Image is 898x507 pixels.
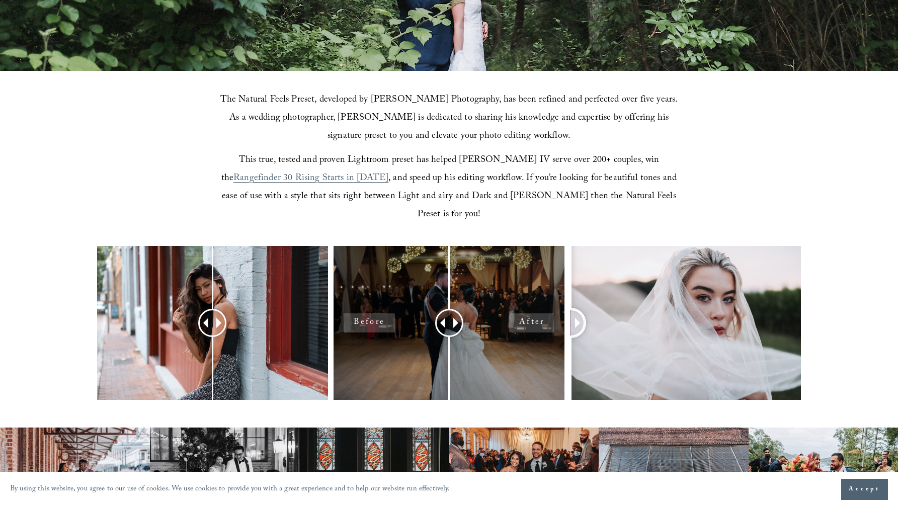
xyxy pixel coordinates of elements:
span: The Natural Feels Preset, developed by [PERSON_NAME] Photography, has been refined and perfected ... [220,93,681,144]
button: Accept [841,479,888,500]
p: By using this website, you agree to our use of cookies. We use cookies to provide you with a grea... [10,482,450,497]
a: Rangefinder 30 Rising Starts in [DATE] [233,171,388,187]
span: Accept [849,484,880,494]
span: , and speed up his editing workflow. If you’re looking for beautiful tones and ease of use with a... [222,171,679,223]
span: This true, tested and proven Lightroom preset has helped [PERSON_NAME] IV serve over 200+ couples... [221,153,662,187]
